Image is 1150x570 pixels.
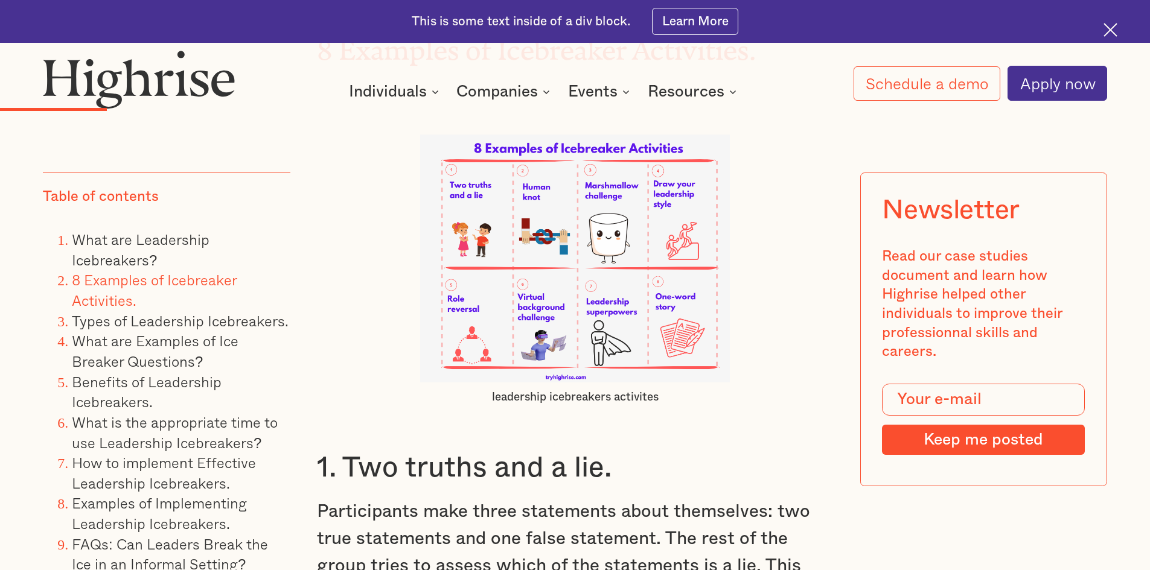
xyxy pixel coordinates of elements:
[72,309,289,332] a: Types of Leadership Icebreakers.
[72,329,238,372] a: What are Examples of Ice Breaker Questions?
[420,390,730,405] figcaption: leadership icebreakers activites
[456,84,538,99] div: Companies
[882,384,1085,416] input: Your e-mail
[456,84,554,99] div: Companies
[349,84,442,99] div: Individuals
[882,425,1085,455] input: Keep me posted
[72,268,237,311] a: 8 Examples of Icebreaker Activities.
[1104,23,1117,37] img: Cross icon
[349,84,427,99] div: Individuals
[1008,66,1107,101] a: Apply now
[420,135,730,382] img: leadership icebreakers activites
[568,84,618,99] div: Events
[882,194,1020,226] div: Newsletter
[72,492,247,534] a: Examples of Implementing Leadership Icebreakers.
[412,13,630,30] div: This is some text inside of a div block.
[648,84,740,99] div: Resources
[43,50,235,108] img: Highrise logo
[568,84,633,99] div: Events
[882,384,1085,455] form: Modal Form
[72,370,222,413] a: Benefits of Leadership Icebreakers.
[648,84,724,99] div: Resources
[72,451,256,494] a: How to implement Effective Leadership Icebreakers.
[72,228,209,271] a: What are Leadership Icebreakers?
[882,247,1085,362] div: Read our case studies document and learn how Highrise helped other individuals to improve their p...
[43,188,159,207] div: Table of contents
[72,411,278,454] a: What is the appropriate time to use Leadership Icebreakers?
[854,66,1001,101] a: Schedule a demo
[652,8,738,35] a: Learn More
[317,450,834,486] h3: 1. Two truths and a lie.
